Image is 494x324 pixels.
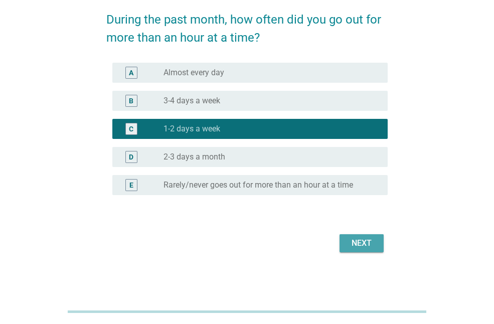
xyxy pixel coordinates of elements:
label: 3-4 days a week [163,96,220,106]
label: Rarely/never goes out for more than an hour at a time [163,180,353,190]
div: B [129,95,133,106]
div: D [129,151,133,162]
label: Almost every day [163,68,224,78]
div: E [129,180,133,190]
div: C [129,123,133,134]
button: Next [340,234,384,252]
label: 1-2 days a week [163,124,220,134]
div: A [129,67,133,78]
label: 2-3 days a month [163,152,225,162]
div: Next [348,237,376,249]
h2: During the past month, how often did you go out for more than an hour at a time? [106,1,388,47]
